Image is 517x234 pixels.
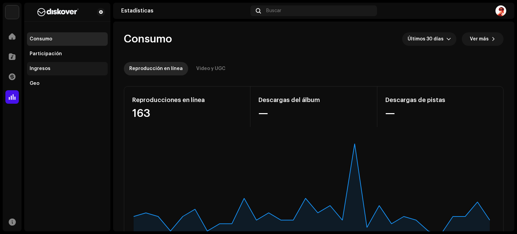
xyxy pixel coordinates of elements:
div: dropdown trigger [446,32,451,46]
span: Ver más [470,32,489,46]
div: Participación [30,51,62,57]
div: — [385,108,495,119]
re-m-nav-item: Participación [27,47,108,61]
span: Últimos 30 días [408,32,446,46]
div: Consumo [30,36,52,42]
div: Reproducción en línea [129,62,183,75]
div: Geo [30,81,39,86]
div: Descargas del álbum [258,95,369,105]
re-m-nav-item: Consumo [27,32,108,46]
div: Reproducciones en línea [132,95,242,105]
span: Consumo [124,32,172,46]
div: 163 [132,108,242,119]
img: 297a105e-aa6c-4183-9ff4-27133c00f2e2 [5,5,19,19]
img: 1aef22f3-f7db-42d8-bc7a-e6af8d788c03 [495,5,506,16]
div: Video y UGC [196,62,226,75]
button: Ver más [462,32,504,46]
img: b627a117-4a24-417a-95e9-2d0c90689367 [30,8,86,16]
div: Estadísticas [121,8,248,13]
re-m-nav-item: Ingresos [27,62,108,75]
re-m-nav-item: Geo [27,77,108,90]
div: — [258,108,369,119]
div: Descargas de pistas [385,95,495,105]
div: Ingresos [30,66,50,71]
span: Buscar [266,8,281,13]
